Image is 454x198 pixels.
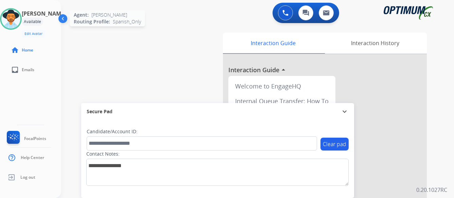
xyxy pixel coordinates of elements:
[74,18,110,25] span: Routing Profile:
[22,67,34,73] span: Emails
[113,18,141,25] span: Spanish_Only
[416,186,447,194] p: 0.20.1027RC
[91,12,127,18] span: [PERSON_NAME]
[22,30,45,38] button: Edit Avatar
[1,9,20,28] img: avatar
[231,94,333,108] div: Internal Queue Transfer: How To
[86,151,120,157] label: Contact Notes:
[223,33,323,54] div: Interaction Guide
[22,18,43,26] div: Available
[11,46,19,54] mat-icon: home
[323,33,427,54] div: Interaction History
[20,175,35,180] span: Log out
[74,12,89,18] span: Agent:
[5,131,46,146] a: FocalPoints
[87,128,138,135] label: Candidate/Account ID:
[340,107,349,116] mat-icon: expand_more
[22,47,33,53] span: Home
[87,108,112,115] span: Secure Pad
[320,138,349,151] button: Clear pad
[24,136,46,141] span: FocalPoints
[22,9,66,18] h3: [PERSON_NAME]
[11,66,19,74] mat-icon: inbox
[21,155,44,160] span: Help Center
[231,79,333,94] div: Welcome to EngageHQ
